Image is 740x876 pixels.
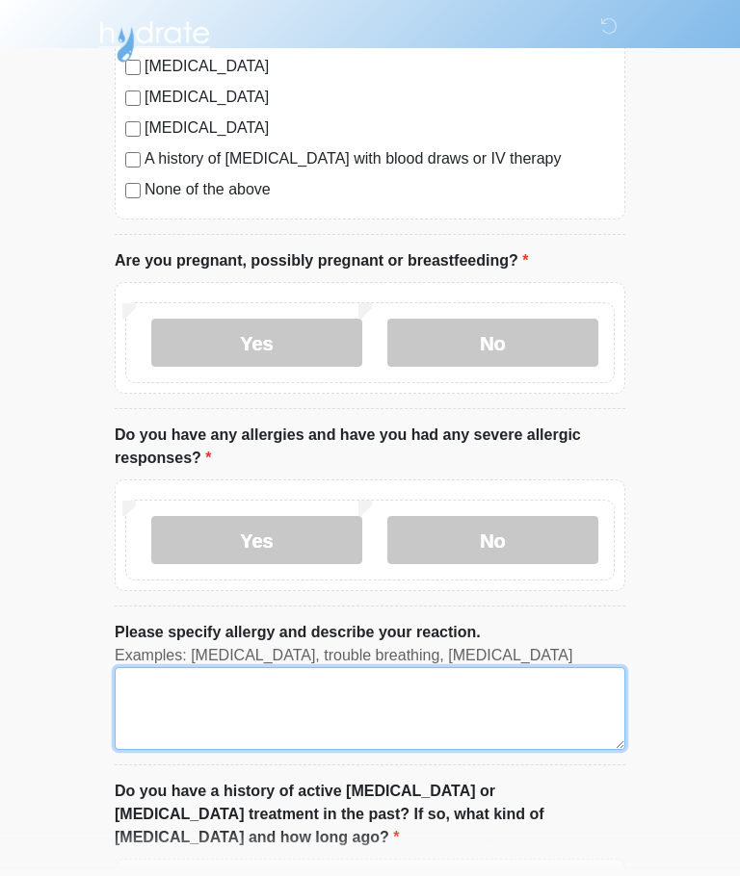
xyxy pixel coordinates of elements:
label: Please specify allergy and describe your reaction. [115,621,481,644]
input: None of the above [125,183,141,198]
label: Yes [151,319,362,367]
label: [MEDICAL_DATA] [145,116,615,140]
input: [MEDICAL_DATA] [125,121,141,137]
label: A history of [MEDICAL_DATA] with blood draws or IV therapy [145,147,615,170]
label: No [387,516,598,564]
label: Do you have a history of active [MEDICAL_DATA] or [MEDICAL_DATA] treatment in the past? If so, wh... [115,780,625,849]
label: Yes [151,516,362,564]
img: Hydrate IV Bar - Arcadia Logo [95,14,213,64]
input: A history of [MEDICAL_DATA] with blood draws or IV therapy [125,152,141,167]
label: None of the above [145,178,615,201]
input: [MEDICAL_DATA] [125,90,141,106]
div: Examples: [MEDICAL_DATA], trouble breathing, [MEDICAL_DATA] [115,644,625,667]
label: Are you pregnant, possibly pregnant or breastfeeding? [115,249,528,272]
label: Do you have any allergies and have you had any severe allergic responses? [115,424,625,470]
label: No [387,319,598,367]
label: [MEDICAL_DATA] [145,86,615,109]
